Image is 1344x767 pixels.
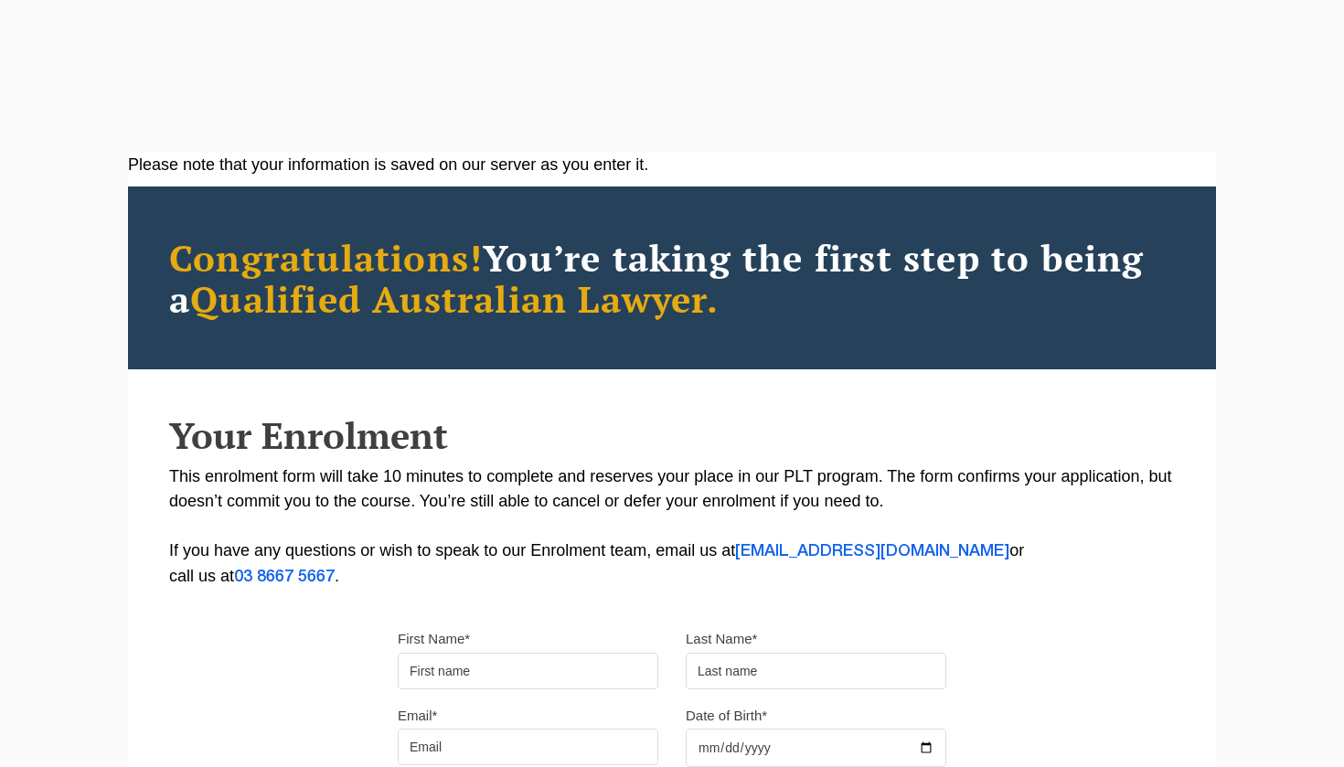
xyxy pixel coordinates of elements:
[169,233,483,282] span: Congratulations!
[234,570,335,584] a: 03 8667 5667
[169,415,1175,455] h2: Your Enrolment
[735,544,1009,559] a: [EMAIL_ADDRESS][DOMAIN_NAME]
[398,630,470,648] label: First Name*
[398,707,437,725] label: Email*
[169,237,1175,319] h2: You’re taking the first step to being a
[169,464,1175,590] p: This enrolment form will take 10 minutes to complete and reserves your place in our PLT program. ...
[398,653,658,689] input: First name
[190,274,719,323] span: Qualified Australian Lawyer.
[128,153,1216,177] div: Please note that your information is saved on our server as you enter it.
[686,707,767,725] label: Date of Birth*
[686,630,757,648] label: Last Name*
[398,729,658,765] input: Email
[686,653,946,689] input: Last name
